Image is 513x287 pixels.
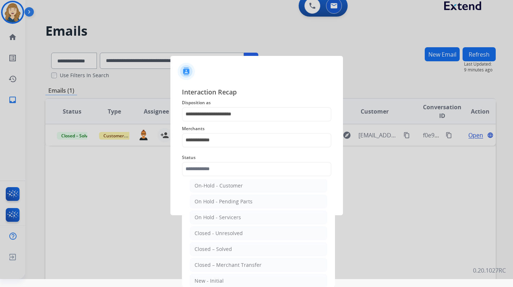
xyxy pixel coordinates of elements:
[195,230,243,237] div: Closed - Unresolved
[195,277,224,284] div: New - Initial
[195,246,232,253] div: Closed – Solved
[182,124,331,133] span: Merchants
[195,198,253,205] div: On Hold - Pending Parts
[182,153,331,162] span: Status
[182,87,331,98] span: Interaction Recap
[178,63,195,80] img: contactIcon
[195,214,241,221] div: On Hold - Servicers
[195,261,262,269] div: Closed – Merchant Transfer
[182,98,331,107] span: Disposition as
[195,182,243,189] div: On-Hold - Customer
[473,266,506,275] p: 0.20.1027RC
